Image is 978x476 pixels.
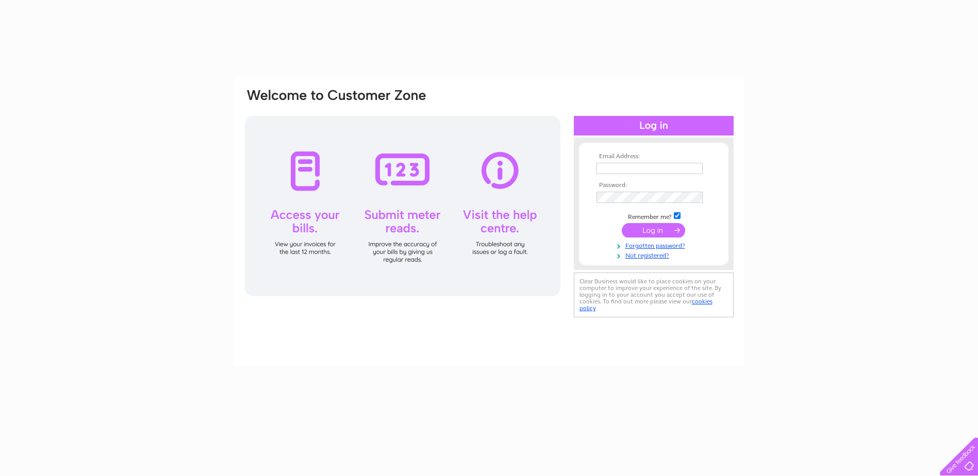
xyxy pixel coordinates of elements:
[622,223,685,237] input: Submit
[574,273,734,317] div: Clear Business would like to place cookies on your computer to improve your experience of the sit...
[594,153,714,160] th: Email Address:
[579,298,712,312] a: cookies policy
[596,240,714,250] a: Forgotten password?
[594,182,714,189] th: Password:
[594,211,714,221] td: Remember me?
[596,250,714,260] a: Not registered?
